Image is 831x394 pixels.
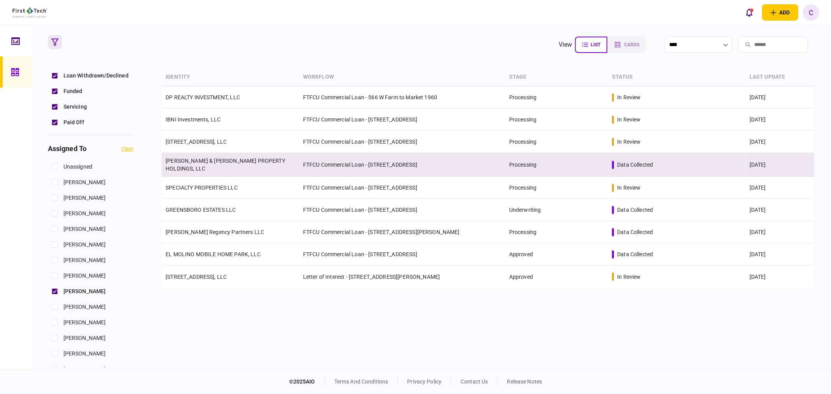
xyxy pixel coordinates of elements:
[505,131,608,153] td: Processing
[505,177,608,199] td: Processing
[334,378,388,385] a: terms and conditions
[746,153,814,177] td: [DATE]
[64,178,106,186] span: [PERSON_NAME]
[48,145,86,152] h3: assigned to
[64,194,106,202] span: [PERSON_NAME]
[505,266,608,288] td: Approved
[505,86,608,109] td: Processing
[575,37,607,53] button: list
[505,199,608,221] td: Underwriting
[166,139,227,145] a: [STREET_ADDRESS], LLC
[299,177,505,199] td: FTFCU Commercial Loan - [STREET_ADDRESS]
[64,303,106,311] span: [PERSON_NAME]
[166,94,240,100] a: DP REALTY INVESTMENT, LLC
[617,138,640,146] div: in review
[617,250,653,258] div: data collected
[505,68,608,86] th: stage
[505,109,608,131] td: Processing
[407,378,441,385] a: privacy policy
[166,116,221,123] a: IBNI Investments, LLC
[64,225,106,233] span: [PERSON_NAME]
[64,334,106,342] span: [PERSON_NAME]
[299,86,505,109] td: FTFCU Commercial Loan - 566 W Farm to Market 1960
[64,350,106,358] span: [PERSON_NAME]
[299,131,505,153] td: FTFCU Commercial Loan - [STREET_ADDRESS]
[746,131,814,153] td: [DATE]
[299,109,505,131] td: FTFCU Commercial Loan - [STREET_ADDRESS]
[64,241,106,249] span: [PERSON_NAME]
[746,199,814,221] td: [DATE]
[608,68,746,86] th: status
[64,365,106,373] span: [PERSON_NAME]
[746,221,814,243] td: [DATE]
[507,378,542,385] a: release notes
[64,318,106,327] span: [PERSON_NAME]
[559,40,572,49] div: view
[624,42,639,47] span: cards
[505,221,608,243] td: Processing
[746,86,814,109] td: [DATE]
[166,185,238,191] a: SPECIALTY PROPERTIES LLC
[64,209,106,218] span: [PERSON_NAME]
[617,206,653,214] div: data collected
[64,287,106,295] span: [PERSON_NAME]
[64,256,106,264] span: [PERSON_NAME]
[64,118,84,127] span: Paid Off
[617,116,640,123] div: in review
[617,184,640,192] div: in review
[460,378,488,385] a: contact us
[617,161,653,169] div: data collected
[803,4,819,21] button: C
[162,68,299,86] th: identity
[741,4,757,21] button: open notifications list
[505,153,608,177] td: Processing
[121,146,134,152] button: clear
[607,37,646,53] button: cards
[64,103,87,111] span: Servicing
[166,207,236,213] a: GREENSBORO ESTATES LLC
[64,163,92,171] span: unassigned
[617,93,640,101] div: in review
[299,243,505,266] td: FTFCU Commercial Loan - [STREET_ADDRESS]
[299,221,505,243] td: FTFCU Commercial Loan - [STREET_ADDRESS][PERSON_NAME]
[166,229,264,235] a: [PERSON_NAME] Regency Partners LLC
[64,72,129,80] span: Loan Withdrawn/Declined
[289,378,325,386] div: © 2025 AIO
[64,87,83,95] span: Funded
[166,274,227,280] a: [STREET_ADDRESS], LLC
[64,272,106,280] span: [PERSON_NAME]
[505,243,608,266] td: Approved
[299,199,505,221] td: FTFCU Commercial Loan - [STREET_ADDRESS]
[746,177,814,199] td: [DATE]
[166,158,285,172] a: [PERSON_NAME] & [PERSON_NAME] PROPERTY HOLDINGS, LLC
[746,266,814,288] td: [DATE]
[299,153,505,177] td: FTFCU Commercial Loan - [STREET_ADDRESS]
[762,4,798,21] button: open adding identity options
[299,68,505,86] th: workflow
[299,266,505,288] td: Letter of Interest - [STREET_ADDRESS][PERSON_NAME]
[617,228,653,236] div: data collected
[617,273,640,281] div: in review
[746,109,814,131] td: [DATE]
[166,251,261,257] a: EL MOLINO MOBILE HOME PARK, LLC
[746,68,814,86] th: last update
[746,243,814,266] td: [DATE]
[12,7,47,18] img: client company logo
[591,42,600,47] span: list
